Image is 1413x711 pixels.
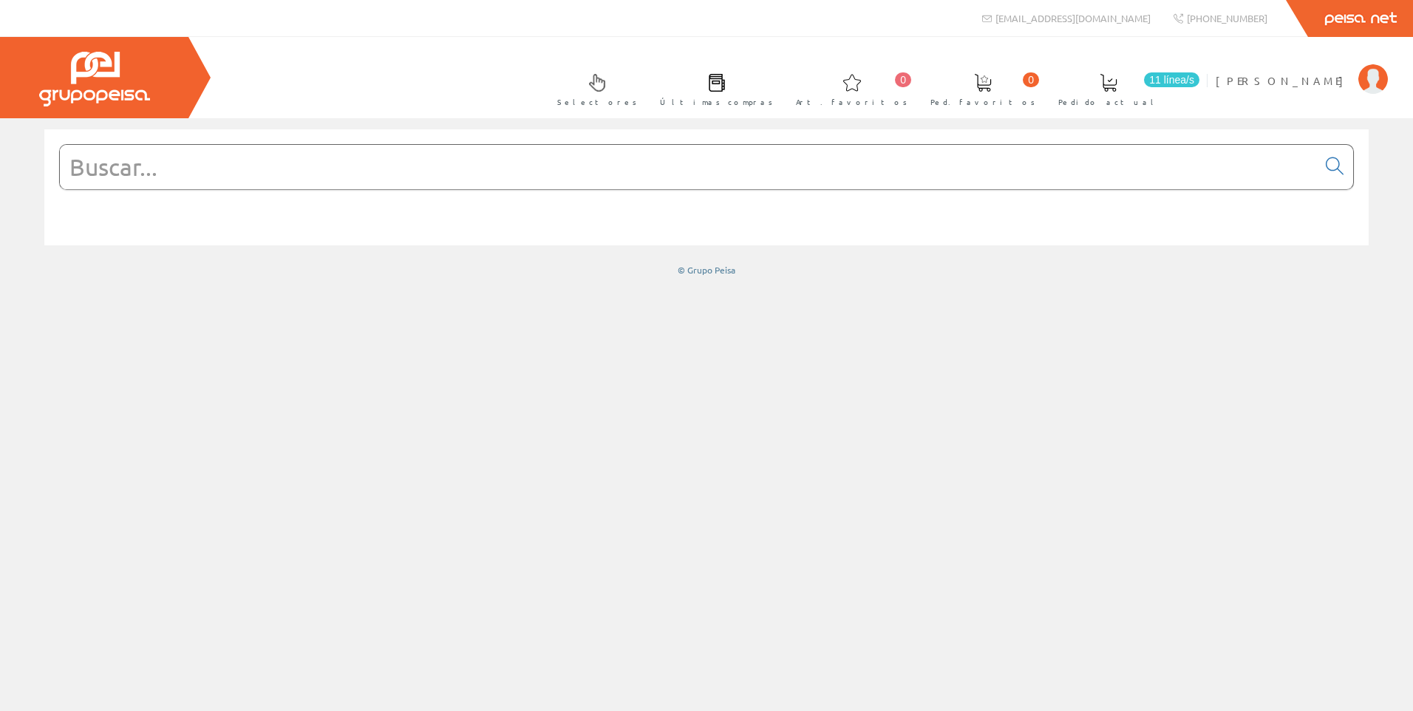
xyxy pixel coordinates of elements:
span: [PERSON_NAME] [1216,73,1351,88]
span: Art. favoritos [796,95,908,109]
span: [EMAIL_ADDRESS][DOMAIN_NAME] [995,12,1151,24]
span: 11 línea/s [1144,72,1199,87]
span: [PHONE_NUMBER] [1187,12,1267,24]
span: 0 [1023,72,1039,87]
a: Selectores [542,61,644,115]
span: Últimas compras [660,95,773,109]
img: Grupo Peisa [39,52,150,106]
input: Buscar... [60,145,1317,189]
span: Ped. favoritos [930,95,1035,109]
span: Pedido actual [1058,95,1159,109]
span: Selectores [557,95,637,109]
span: 0 [895,72,911,87]
a: [PERSON_NAME] [1216,61,1388,75]
a: 11 línea/s Pedido actual [1043,61,1203,115]
a: Últimas compras [645,61,780,115]
div: © Grupo Peisa [44,264,1369,276]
